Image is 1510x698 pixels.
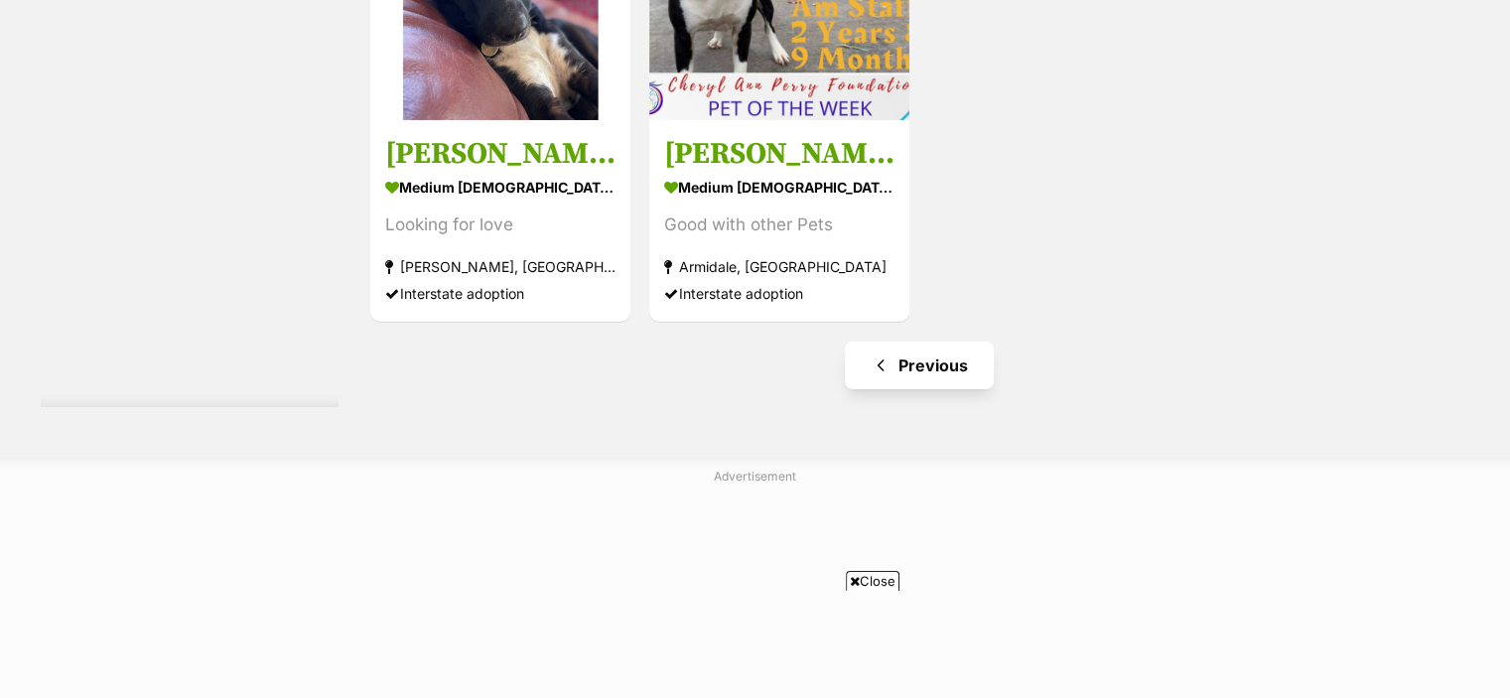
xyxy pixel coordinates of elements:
div: Interstate adoption [664,280,894,307]
strong: Armidale, [GEOGRAPHIC_DATA] [664,253,894,280]
strong: medium [DEMOGRAPHIC_DATA] Dog [664,173,894,202]
strong: medium [DEMOGRAPHIC_DATA] Dog [385,173,616,202]
a: Previous page [845,342,994,389]
h3: [PERSON_NAME] [385,135,616,173]
iframe: Advertisement [394,599,1117,688]
a: [PERSON_NAME] medium [DEMOGRAPHIC_DATA] Dog Good with other Pets Armidale, [GEOGRAPHIC_DATA] Inte... [649,120,909,322]
h3: [PERSON_NAME] [664,135,894,173]
div: Interstate adoption [385,280,616,307]
div: Good with other Pets [664,211,894,238]
nav: Pagination [368,342,1470,389]
a: [PERSON_NAME] medium [DEMOGRAPHIC_DATA] Dog Looking for love [PERSON_NAME], [GEOGRAPHIC_DATA] Int... [370,120,630,322]
span: Close [846,571,899,591]
div: Looking for love [385,211,616,238]
strong: [PERSON_NAME], [GEOGRAPHIC_DATA] [385,253,616,280]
